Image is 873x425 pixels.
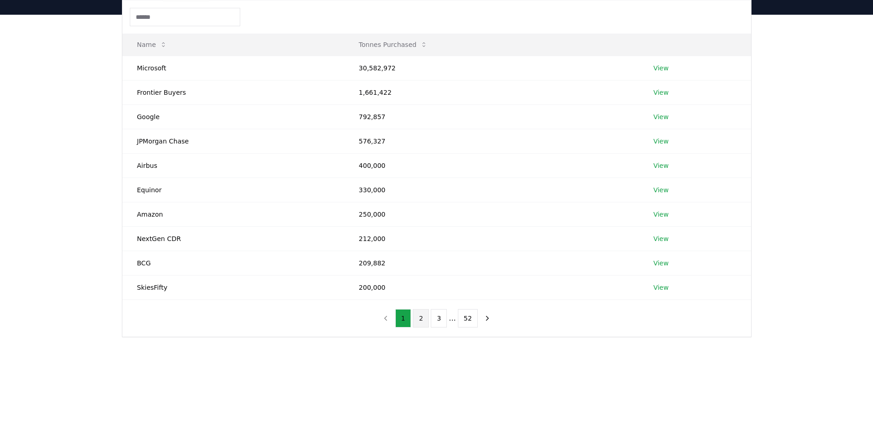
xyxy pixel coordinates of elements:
button: next page [480,309,495,327]
button: 3 [431,309,447,327]
td: Airbus [122,153,344,178]
td: 576,327 [344,129,639,153]
td: 792,857 [344,104,639,129]
td: 200,000 [344,275,639,299]
td: Amazon [122,202,344,226]
td: 250,000 [344,202,639,226]
a: View [653,112,669,121]
td: Equinor [122,178,344,202]
td: Frontier Buyers [122,80,344,104]
td: 400,000 [344,153,639,178]
button: 1 [395,309,411,327]
td: 330,000 [344,178,639,202]
a: View [653,185,669,195]
td: NextGen CDR [122,226,344,251]
button: Name [130,35,174,54]
a: View [653,283,669,292]
button: 52 [458,309,478,327]
a: View [653,234,669,243]
td: JPMorgan Chase [122,129,344,153]
button: Tonnes Purchased [352,35,435,54]
td: 30,582,972 [344,56,639,80]
td: Microsoft [122,56,344,80]
a: View [653,210,669,219]
td: 209,882 [344,251,639,275]
a: View [653,63,669,73]
td: BCG [122,251,344,275]
td: Google [122,104,344,129]
td: 212,000 [344,226,639,251]
td: 1,661,422 [344,80,639,104]
a: View [653,137,669,146]
a: View [653,161,669,170]
a: View [653,258,669,268]
td: SkiesFifty [122,275,344,299]
button: 2 [413,309,429,327]
a: View [653,88,669,97]
li: ... [449,313,456,324]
